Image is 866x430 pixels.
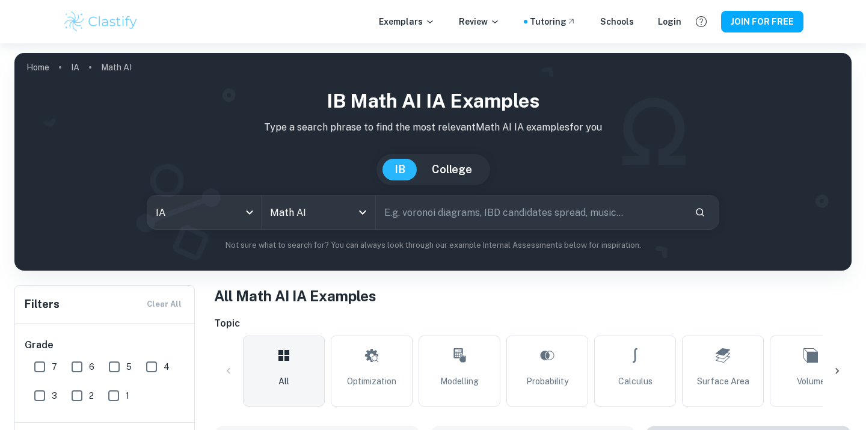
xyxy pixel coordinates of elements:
span: 6 [89,360,94,373]
span: Modelling [440,375,479,388]
h1: All Math AI IA Examples [214,285,852,307]
span: 7 [52,360,57,373]
img: profile cover [14,53,852,271]
button: Help and Feedback [691,11,711,32]
a: Schools [600,15,634,28]
span: Probability [526,375,568,388]
span: Optimization [347,375,396,388]
input: E.g. voronoi diagrams, IBD candidates spread, music... [376,195,685,229]
span: Surface Area [697,375,749,388]
span: 4 [164,360,170,373]
span: All [278,375,289,388]
p: Review [459,15,500,28]
h6: Filters [25,296,60,313]
p: Not sure what to search for? You can always look through our example Internal Assessments below f... [24,239,842,251]
button: IB [382,159,417,180]
img: Clastify logo [63,10,139,34]
a: Home [26,59,49,76]
p: Exemplars [379,15,435,28]
p: Type a search phrase to find the most relevant Math AI IA examples for you [24,120,842,135]
span: Calculus [618,375,653,388]
h1: IB Math AI IA examples [24,87,842,115]
a: Tutoring [530,15,576,28]
span: 1 [126,389,129,402]
div: IA [147,195,261,229]
button: College [420,159,484,180]
h6: Grade [25,338,186,352]
a: Login [658,15,681,28]
span: 3 [52,389,57,402]
a: IA [71,59,79,76]
span: 5 [126,360,132,373]
button: JOIN FOR FREE [721,11,803,32]
button: Search [690,202,710,223]
span: 2 [89,389,94,402]
span: Volume [797,375,825,388]
button: Open [354,204,371,221]
h6: Topic [214,316,852,331]
p: Math AI [101,61,132,74]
